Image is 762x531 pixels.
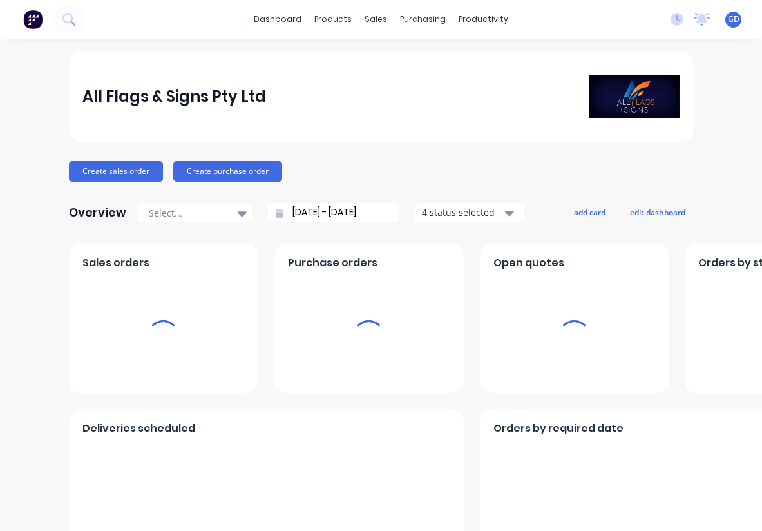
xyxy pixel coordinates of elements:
div: productivity [452,10,515,29]
span: GD [728,14,739,25]
button: add card [566,204,614,220]
span: Sales orders [82,255,149,271]
div: 4 status selected [422,206,503,219]
div: Overview [69,200,126,226]
div: products [308,10,358,29]
span: Deliveries scheduled [82,421,195,436]
img: All Flags & Signs Pty Ltd [589,75,680,118]
div: purchasing [394,10,452,29]
button: Create purchase order [173,161,282,182]
div: All Flags & Signs Pty Ltd [82,84,266,110]
span: Purchase orders [288,255,377,271]
button: Create sales order [69,161,163,182]
button: edit dashboard [622,204,694,220]
span: Open quotes [493,255,564,271]
img: Factory [23,10,43,29]
span: Orders by required date [493,421,624,436]
a: dashboard [247,10,308,29]
div: sales [358,10,394,29]
button: 4 status selected [415,203,524,222]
